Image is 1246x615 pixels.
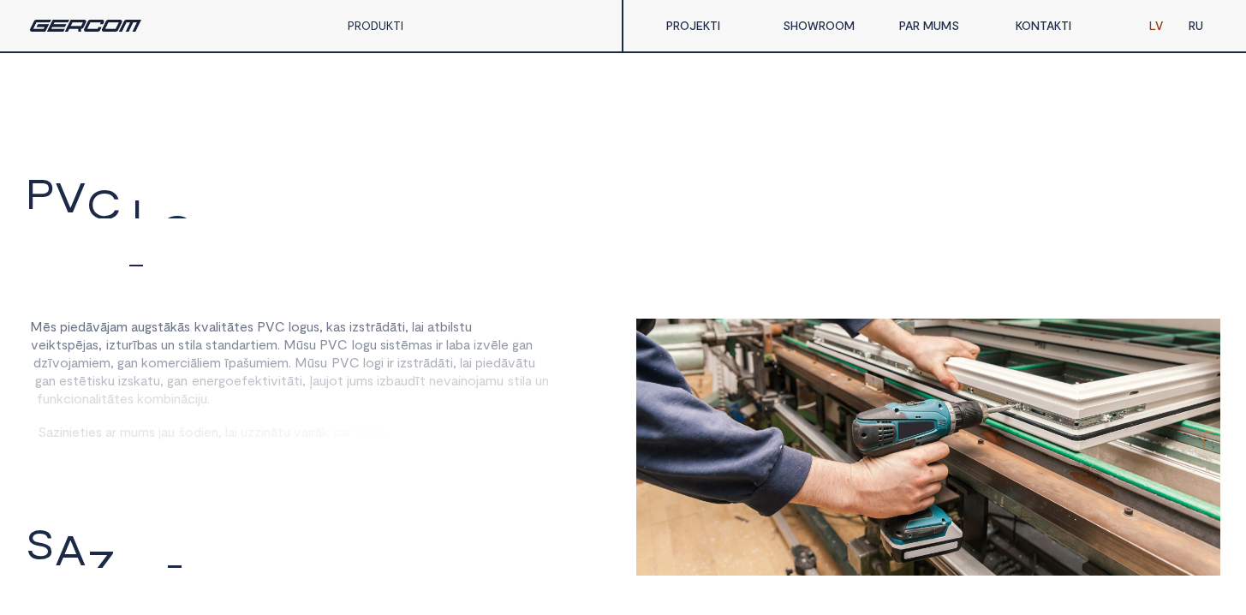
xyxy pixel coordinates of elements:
span: Z [86,544,116,585]
span: t [262,373,268,388]
span: a [195,337,202,352]
span: e [234,373,241,388]
span: s [453,319,459,334]
a: KONTAKTI [1003,9,1119,43]
span: ā [177,319,184,334]
span: s [152,337,158,352]
span: t [250,337,256,352]
span: a [333,319,340,334]
span: z [400,355,407,370]
span: u [108,373,115,388]
span: n [526,337,533,352]
span: v [92,319,100,334]
span: C [337,337,348,352]
span: u [307,319,313,334]
span: ā [287,373,294,388]
span: i [387,355,390,370]
span: v [52,355,60,370]
span: u [138,319,145,334]
span: t [56,337,62,352]
span: g [117,355,124,370]
span: k [141,355,148,370]
span: k [326,319,333,334]
span: . [277,337,280,352]
span: S [26,262,55,305]
span: A [189,262,221,305]
span: ā [501,355,508,370]
span: g [145,319,152,334]
span: m [157,355,168,370]
span: r [128,337,133,352]
span: S [26,522,55,564]
span: d [33,355,41,370]
span: ī [133,337,137,352]
span: ē [401,337,408,352]
span: T [94,262,122,305]
span: p [68,337,75,352]
span: k [49,337,56,352]
span: c [180,355,188,370]
span: z [352,319,359,334]
a: RU [1176,9,1216,43]
span: , [110,355,114,370]
span: l [197,355,200,370]
span: t [221,319,227,334]
span: o [329,373,337,388]
span: G [196,214,232,257]
span: a [140,373,147,388]
span: n [200,373,206,388]
a: LV [1136,9,1176,43]
span: s [184,319,190,334]
span: e [92,355,99,370]
span: e [59,373,67,388]
span: i [68,319,70,334]
span: u [528,355,535,370]
span: e [192,373,200,388]
span: r [419,355,423,370]
span: ū [296,337,303,352]
span: a [42,373,49,388]
span: i [190,337,193,352]
span: g [363,337,370,352]
span: i [397,355,400,370]
span: s [359,319,365,334]
span: t [147,373,153,388]
span: a [414,319,421,334]
a: PAR MUMS [886,9,1003,43]
span: m [78,355,89,370]
span: r [214,373,218,388]
span: ā [86,319,92,334]
span: l [289,319,291,334]
span: n [168,337,175,352]
span: E [228,564,255,605]
span: i [92,373,95,388]
span: ē [75,337,83,352]
span: s [340,319,346,334]
span: n [181,373,188,388]
span: s [303,337,309,352]
span: k [134,373,140,388]
span: u [320,355,327,370]
span: i [421,319,424,334]
span: i [300,373,302,388]
span: a [463,337,470,352]
span: i [450,355,453,370]
span: Ē [122,262,149,305]
span: P [26,171,55,214]
span: , [302,373,306,388]
span: j [326,373,329,388]
span: d [382,319,390,334]
span: e [202,355,210,370]
span: m [356,373,367,388]
span: u [465,319,472,334]
span: u [309,337,316,352]
span: m [210,355,221,370]
span: i [483,355,486,370]
span: L [132,192,158,235]
span: , [319,319,323,334]
span: u [319,373,326,388]
span: t [86,373,92,388]
span: i [106,337,109,352]
span: v [271,373,278,388]
span: s [67,373,73,388]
